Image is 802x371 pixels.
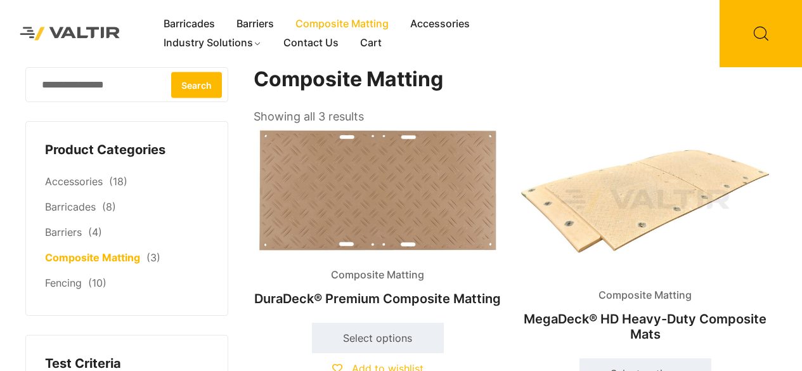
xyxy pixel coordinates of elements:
a: Select options for “DuraDeck® Premium Composite Matting” [312,323,444,353]
a: Barriers [45,226,82,238]
button: Search [171,72,222,98]
span: (4) [88,226,102,238]
a: Contact Us [273,34,349,53]
span: Composite Matting [589,286,701,305]
a: Cart [349,34,392,53]
a: Composite Matting [45,251,140,264]
a: Barricades [45,200,96,213]
a: Composite MattingMegaDeck® HD Heavy-Duty Composite Mats [521,127,769,348]
a: Accessories [45,175,103,188]
img: Valtir Rentals [10,16,131,51]
a: Composite Matting [285,15,399,34]
span: (8) [102,200,116,213]
a: Fencing [45,277,82,289]
span: (18) [109,175,127,188]
h4: Product Categories [45,141,209,160]
p: Showing all 3 results [254,106,364,127]
a: Composite MattingDuraDeck® Premium Composite Matting [254,127,501,313]
a: Industry Solutions [153,34,273,53]
h2: DuraDeck® Premium Composite Matting [254,285,501,313]
span: Composite Matting [321,266,434,285]
h2: MegaDeck® HD Heavy-Duty Composite Mats [521,305,769,348]
a: Accessories [399,15,481,34]
a: Barricades [153,15,226,34]
h1: Composite Matting [254,67,770,92]
span: (3) [146,251,160,264]
span: (10) [88,277,107,289]
a: Barriers [226,15,285,34]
